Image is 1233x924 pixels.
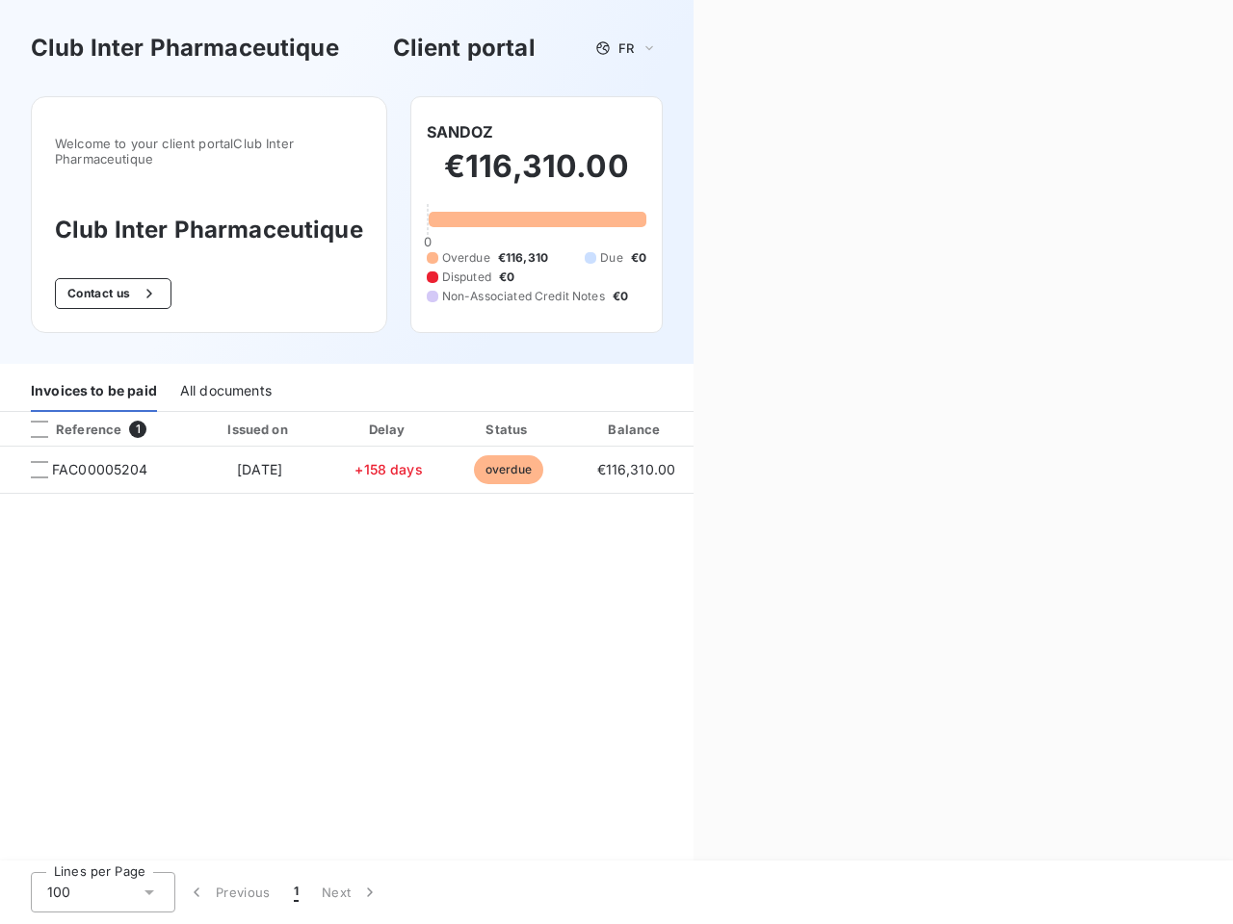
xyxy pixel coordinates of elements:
[442,288,605,305] span: Non-Associated Credit Notes
[613,288,628,305] span: €0
[451,420,565,439] div: Status
[427,120,494,143] h6: SANDOZ
[442,249,490,267] span: Overdue
[618,40,634,56] span: FR
[55,136,363,167] span: Welcome to your client portal Club Inter Pharmaceutique
[310,872,391,912] button: Next
[55,213,363,247] h3: Club Inter Pharmaceutique
[393,31,536,65] h3: Client portal
[294,883,299,902] span: 1
[31,372,157,412] div: Invoices to be paid
[129,421,146,438] span: 1
[55,278,171,309] button: Contact us
[442,269,491,286] span: Disputed
[600,249,622,267] span: Due
[180,372,272,412] div: All documents
[237,461,282,477] span: [DATE]
[631,249,646,267] span: €0
[175,872,282,912] button: Previous
[47,883,70,902] span: 100
[427,147,646,205] h2: €116,310.00
[31,31,339,65] h3: Club Inter Pharmaceutique
[354,461,422,477] span: +158 days
[573,420,698,439] div: Balance
[15,421,121,438] div: Reference
[193,420,326,439] div: Issued on
[334,420,444,439] div: Delay
[282,872,310,912] button: 1
[52,460,148,479] span: FAC00005204
[474,455,543,484] span: overdue
[499,269,514,286] span: €0
[424,234,432,249] span: 0
[498,249,548,267] span: €116,310
[597,461,676,477] span: €116,310.00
